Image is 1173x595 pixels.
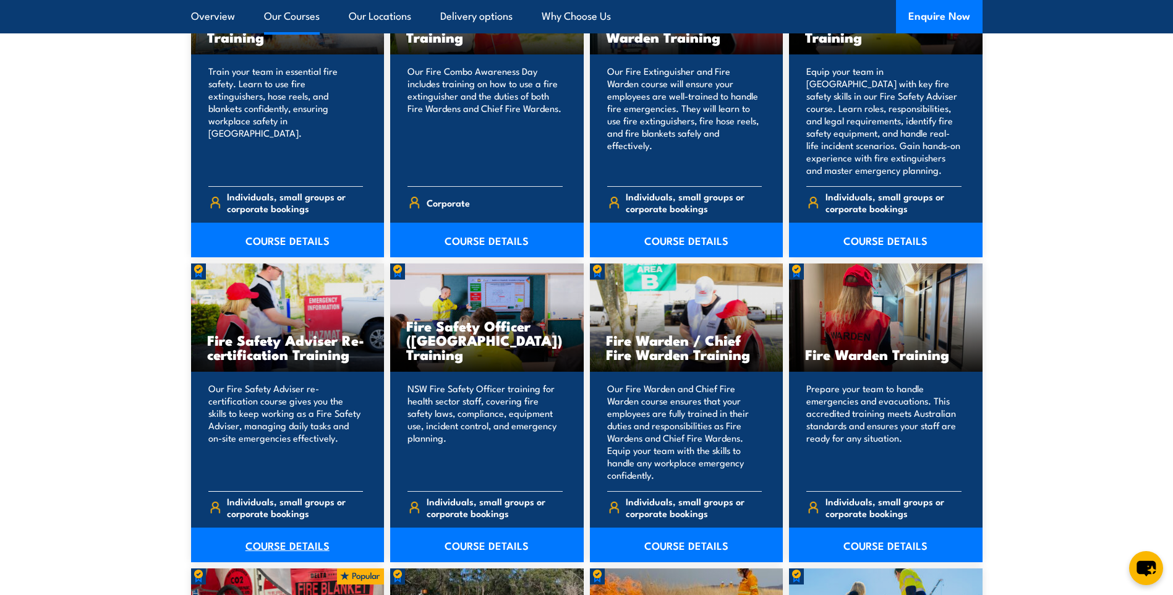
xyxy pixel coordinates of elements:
[191,528,385,562] a: COURSE DETAILS
[806,65,962,176] p: Equip your team in [GEOGRAPHIC_DATA] with key fire safety skills in our Fire Safety Adviser cours...
[227,190,363,214] span: Individuals, small groups or corporate bookings
[207,333,369,361] h3: Fire Safety Adviser Re-certification Training
[207,15,369,44] h3: Fire Extinguisher Training
[390,528,584,562] a: COURSE DETAILS
[407,382,563,481] p: NSW Fire Safety Officer training for health sector staff, covering fire safety laws, compliance, ...
[805,15,966,44] h3: Fire Safety Adviser Training
[606,15,767,44] h3: Fire Extinguisher / Fire Warden Training
[789,223,983,257] a: COURSE DETAILS
[1129,551,1163,585] button: chat-button
[825,190,962,214] span: Individuals, small groups or corporate bookings
[806,382,962,481] p: Prepare your team to handle emergencies and evacuations. This accredited training meets Australia...
[606,333,767,361] h3: Fire Warden / Chief Fire Warden Training
[626,190,762,214] span: Individuals, small groups or corporate bookings
[805,347,966,361] h3: Fire Warden Training
[406,319,568,361] h3: Fire Safety Officer ([GEOGRAPHIC_DATA]) Training
[607,65,762,176] p: Our Fire Extinguisher and Fire Warden course will ensure your employees are well-trained to handl...
[427,193,470,212] span: Corporate
[789,528,983,562] a: COURSE DETAILS
[208,382,364,481] p: Our Fire Safety Adviser re-certification course gives you the skills to keep working as a Fire Sa...
[825,495,962,519] span: Individuals, small groups or corporate bookings
[626,495,762,519] span: Individuals, small groups or corporate bookings
[227,495,363,519] span: Individuals, small groups or corporate bookings
[590,528,783,562] a: COURSE DETAILS
[427,495,563,519] span: Individuals, small groups or corporate bookings
[590,223,783,257] a: COURSE DETAILS
[607,382,762,481] p: Our Fire Warden and Chief Fire Warden course ensures that your employees are fully trained in the...
[390,223,584,257] a: COURSE DETAILS
[407,65,563,176] p: Our Fire Combo Awareness Day includes training on how to use a fire extinguisher and the duties o...
[208,65,364,176] p: Train your team in essential fire safety. Learn to use fire extinguishers, hose reels, and blanke...
[191,223,385,257] a: COURSE DETAILS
